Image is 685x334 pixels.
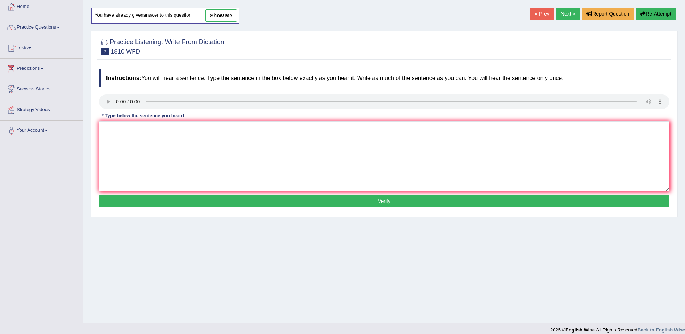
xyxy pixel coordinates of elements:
[0,17,83,35] a: Practice Questions
[0,59,83,77] a: Predictions
[101,48,109,55] span: 7
[556,8,580,20] a: Next »
[99,37,224,55] h2: Practice Listening: Write From Dictation
[638,327,685,333] a: Back to English Wise
[99,195,669,207] button: Verify
[0,79,83,97] a: Success Stories
[636,8,676,20] button: Re-Attempt
[565,327,596,333] strong: English Wise.
[0,121,83,139] a: Your Account
[106,75,141,81] b: Instructions:
[205,9,237,22] a: show me
[111,48,140,55] small: 1810 WFD
[550,323,685,333] div: 2025 © All Rights Reserved
[0,100,83,118] a: Strategy Videos
[99,69,669,87] h4: You will hear a sentence. Type the sentence in the box below exactly as you hear it. Write as muc...
[582,8,634,20] button: Report Question
[91,8,239,24] div: You have already given answer to this question
[0,38,83,56] a: Tests
[99,113,187,119] div: * Type below the sentence you heard
[530,8,554,20] a: « Prev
